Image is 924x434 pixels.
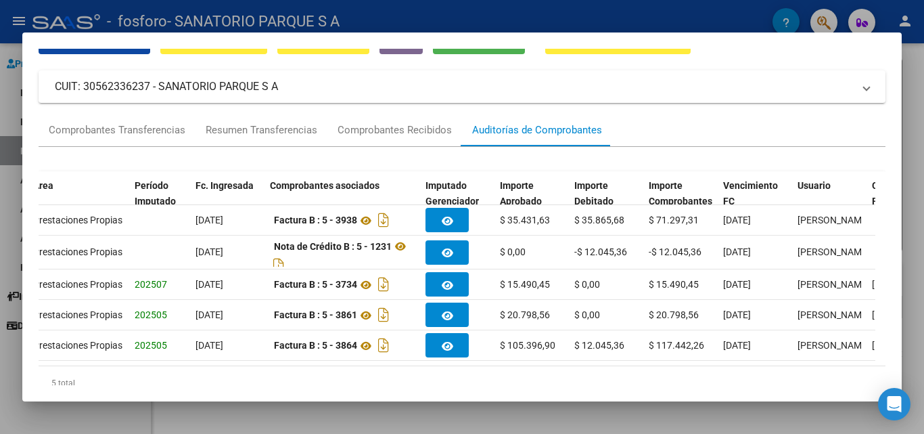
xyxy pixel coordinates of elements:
span: [PERSON_NAME] [798,279,870,290]
div: 5 total [39,366,885,400]
strong: Factura B : 5 - 3861 [274,310,357,321]
datatable-header-cell: Fc. Ingresada [190,171,264,216]
div: Comprobantes Transferencias [49,123,185,138]
span: Comprobantes asociados [270,180,379,191]
span: $ 12.045,36 [574,340,624,351]
span: $ 0,00 [574,279,600,290]
span: [PERSON_NAME] [798,246,870,257]
span: Prestaciones Propias [33,246,122,257]
span: [PERSON_NAME] [798,309,870,320]
datatable-header-cell: Importe Debitado [569,171,643,216]
span: Importe Aprobado [500,180,542,207]
i: Descargar documento [375,274,392,295]
span: [PERSON_NAME] [798,340,870,351]
span: Período Imputado [135,180,176,207]
span: [DATE] [195,279,223,290]
span: $ 15.490,45 [500,279,550,290]
datatable-header-cell: Area [28,171,129,216]
datatable-header-cell: Importe Comprobantes [643,171,718,216]
strong: Factura B : 5 - 3734 [274,280,357,290]
span: [DATE] [723,279,751,290]
span: $ 15.490,45 [649,279,699,290]
span: Importe Debitado [574,180,614,207]
span: 202505 [135,309,167,320]
span: $ 71.297,31 [649,215,699,225]
span: [DATE] [723,246,751,257]
span: [DATE] [723,340,751,351]
i: Descargar documento [270,255,287,276]
span: Fc. Ingresada [195,180,254,191]
span: [PERSON_NAME] [798,215,870,225]
span: Area [33,180,53,191]
div: Comprobantes Recibidos [338,123,452,138]
strong: Nota de Crédito B : 5 - 1231 [274,241,392,252]
span: Confirmado Por [872,180,923,207]
span: Vencimiento FC [723,180,778,207]
span: [DATE] [195,340,223,351]
mat-expansion-panel-header: CUIT: 30562336237 - SANATORIO PARQUE S A [39,70,885,103]
strong: Factura B : 5 - 3864 [274,341,357,351]
span: 202505 [135,340,167,351]
datatable-header-cell: Importe Aprobado [494,171,569,216]
span: Importe Comprobantes [649,180,712,207]
datatable-header-cell: Período Imputado [129,171,190,216]
span: Prestaciones Propias [33,215,122,225]
span: [DATE] [195,246,223,257]
span: $ 35.865,68 [574,215,624,225]
span: [DATE] [195,215,223,225]
datatable-header-cell: Vencimiento FC [718,171,792,216]
span: Prestaciones Propias [33,340,122,351]
span: Prestaciones Propias [33,309,122,320]
i: Descargar documento [375,304,392,326]
strong: Factura B : 5 - 3938 [274,215,357,226]
span: $ 35.431,63 [500,215,550,225]
span: $ 20.798,56 [649,309,699,320]
span: -$ 12.045,36 [574,246,627,257]
div: Auditorías de Comprobantes [472,123,602,138]
span: $ 117.442,26 [649,340,704,351]
span: [DATE] [723,309,751,320]
i: Descargar documento [375,334,392,356]
span: Imputado Gerenciador [425,180,479,207]
span: 202507 [135,279,167,290]
span: [DATE] [195,309,223,320]
div: Open Intercom Messenger [878,388,910,420]
span: $ 105.396,90 [500,340,555,351]
mat-panel-title: CUIT: 30562336237 - SANATORIO PARQUE S A [55,79,853,95]
span: $ 0,00 [574,309,600,320]
span: Usuario [798,180,831,191]
span: Prestaciones Propias [33,279,122,290]
i: Descargar documento [375,209,392,231]
span: -$ 12.045,36 [649,246,701,257]
datatable-header-cell: Comprobantes asociados [264,171,420,216]
span: [DATE] [723,215,751,225]
datatable-header-cell: Usuario [792,171,867,216]
span: $ 20.798,56 [500,309,550,320]
span: $ 0,00 [500,246,526,257]
div: Resumen Transferencias [206,123,317,138]
datatable-header-cell: Imputado Gerenciador [420,171,494,216]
